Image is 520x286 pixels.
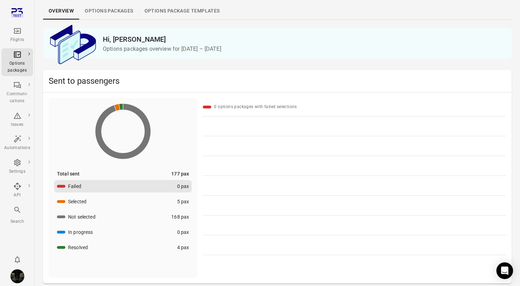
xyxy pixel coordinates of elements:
[103,45,506,53] p: Options packages overview for [DATE] – [DATE]
[103,34,506,45] h2: Hi, [PERSON_NAME]
[1,79,33,107] a: Communi-cations
[68,198,86,205] div: Selected
[68,229,93,236] div: In progress
[177,198,189,205] div: 5 pax
[8,267,27,286] button: Iris
[496,262,513,279] div: Open Intercom Messenger
[54,241,192,254] button: Resolved4 pax
[171,213,189,220] div: 168 pax
[4,60,30,74] div: Options packages
[177,183,189,190] div: 0 pax
[1,180,33,201] a: API
[54,180,192,193] button: Failed0 pax
[4,145,30,152] div: Automations
[171,170,189,177] div: 177 pax
[1,48,33,76] a: Options packages
[177,244,189,251] div: 4 pax
[79,3,139,19] a: Options packages
[177,229,189,236] div: 0 pax
[214,104,297,111] div: 0 options packages with failed selections
[1,133,33,154] a: Automations
[10,269,24,283] img: images
[68,183,81,190] div: Failed
[4,121,30,128] div: Issues
[4,192,30,199] div: API
[68,213,96,220] div: Not selected
[1,25,33,46] a: Flights
[4,91,30,105] div: Communi-cations
[49,75,506,87] h2: Sent to passengers
[1,204,33,227] button: Search
[43,3,79,19] a: Overview
[57,170,80,177] div: Total sent
[4,168,30,175] div: Settings
[1,109,33,130] a: Issues
[54,195,192,208] button: Selected5 pax
[54,226,192,238] button: In progress0 pax
[10,253,24,267] button: Notifications
[4,36,30,43] div: Flights
[4,218,30,225] div: Search
[43,3,512,19] div: Local navigation
[68,244,88,251] div: Resolved
[54,211,192,223] button: Not selected168 pax
[139,3,225,19] a: Options package Templates
[1,156,33,177] a: Settings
